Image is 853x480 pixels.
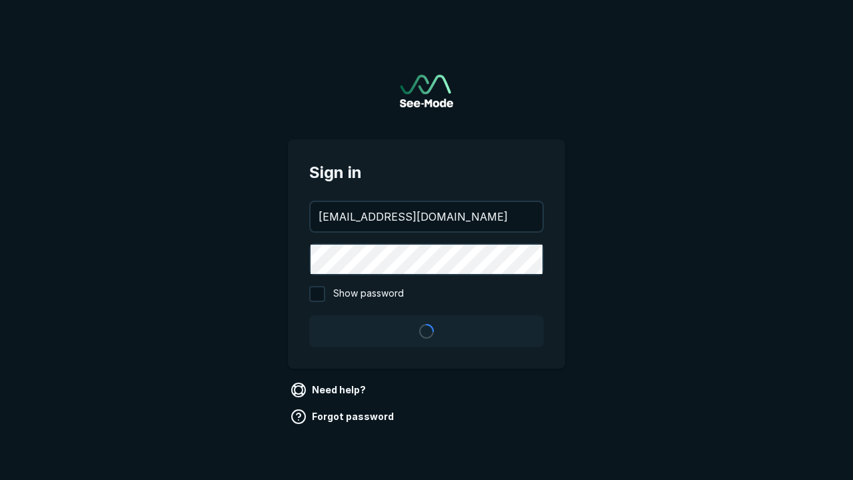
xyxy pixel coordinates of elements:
a: Go to sign in [400,75,453,107]
a: Forgot password [288,406,399,427]
span: Show password [333,286,404,302]
img: See-Mode Logo [400,75,453,107]
input: your@email.com [311,202,542,231]
a: Need help? [288,379,371,401]
span: Sign in [309,161,544,185]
